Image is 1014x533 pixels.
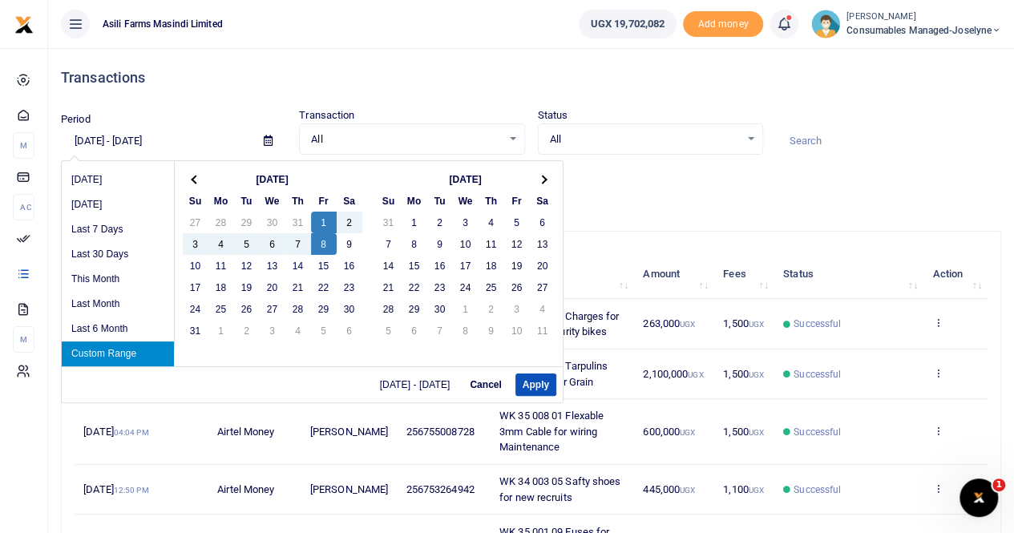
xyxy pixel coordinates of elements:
[846,10,1001,24] small: [PERSON_NAME]
[234,233,260,255] td: 5
[959,478,998,517] iframe: Intercom live chat
[479,277,504,298] td: 25
[406,426,475,438] span: 256755008728
[499,410,604,453] span: WK 35 008 01 Flexable 3mm Cable for wiring Maintenance
[643,317,695,329] span: 263,000
[376,277,402,298] td: 21
[114,428,149,437] small: 04:04 PM
[260,190,285,212] th: We
[427,233,453,255] td: 9
[183,233,208,255] td: 3
[776,127,1001,155] input: Search
[504,190,530,212] th: Fr
[499,475,620,503] span: WK 34 003 05 Safty shoes for new recruits
[311,320,337,341] td: 5
[723,368,764,380] span: 1,500
[427,255,453,277] td: 16
[234,255,260,277] td: 12
[208,255,234,277] td: 11
[311,277,337,298] td: 22
[992,478,1005,491] span: 1
[208,190,234,212] th: Mo
[530,277,555,298] td: 27
[260,255,285,277] td: 13
[62,217,174,242] li: Last 7 Days
[479,320,504,341] td: 9
[402,168,530,190] th: [DATE]
[453,277,479,298] td: 24
[453,255,479,277] td: 17
[217,426,274,438] span: Airtel Money
[234,320,260,341] td: 2
[811,10,1001,38] a: profile-user [PERSON_NAME] Consumables managed-Joselyne
[376,255,402,277] td: 14
[14,18,34,30] a: logo-small logo-large logo-large
[260,212,285,233] td: 30
[427,298,453,320] td: 30
[376,190,402,212] th: Su
[453,320,479,341] td: 8
[427,320,453,341] td: 7
[61,69,1001,87] h4: Transactions
[62,168,174,192] li: [DATE]
[680,320,695,329] small: UGX
[538,107,568,123] label: Status
[208,277,234,298] td: 18
[234,190,260,212] th: Tu
[794,317,841,331] span: Successful
[62,267,174,292] li: This Month
[62,242,174,267] li: Last 30 Days
[550,131,740,147] span: All
[794,425,841,439] span: Successful
[376,320,402,341] td: 5
[463,374,508,396] button: Cancel
[285,255,311,277] td: 14
[311,255,337,277] td: 15
[923,249,988,299] th: Action: activate to sort column ascending
[260,298,285,320] td: 27
[183,190,208,212] th: Su
[83,426,148,438] span: [DATE]
[234,298,260,320] td: 26
[479,255,504,277] td: 18
[749,370,764,379] small: UGX
[285,190,311,212] th: Th
[260,320,285,341] td: 3
[234,277,260,298] td: 19
[680,486,695,495] small: UGX
[530,233,555,255] td: 13
[591,16,665,32] span: UGX 19,702,082
[402,190,427,212] th: Mo
[311,190,337,212] th: Fr
[794,483,841,497] span: Successful
[62,192,174,217] li: [DATE]
[337,255,362,277] td: 16
[723,317,764,329] span: 1,500
[310,483,388,495] span: [PERSON_NAME]
[376,233,402,255] td: 7
[504,212,530,233] td: 5
[427,190,453,212] th: Tu
[479,233,504,255] td: 11
[530,190,555,212] th: Sa
[299,107,354,123] label: Transaction
[311,233,337,255] td: 8
[714,249,774,299] th: Fees: activate to sort column ascending
[310,426,388,438] span: [PERSON_NAME]
[376,298,402,320] td: 28
[453,233,479,255] td: 10
[504,298,530,320] td: 3
[402,298,427,320] td: 29
[13,132,34,159] li: M
[62,317,174,341] li: Last 6 Month
[479,190,504,212] th: Th
[311,212,337,233] td: 1
[183,277,208,298] td: 17
[285,233,311,255] td: 7
[572,10,683,38] li: Wallet ballance
[285,212,311,233] td: 31
[260,277,285,298] td: 20
[504,277,530,298] td: 26
[579,10,677,38] a: UGX 19,702,082
[683,17,763,29] a: Add money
